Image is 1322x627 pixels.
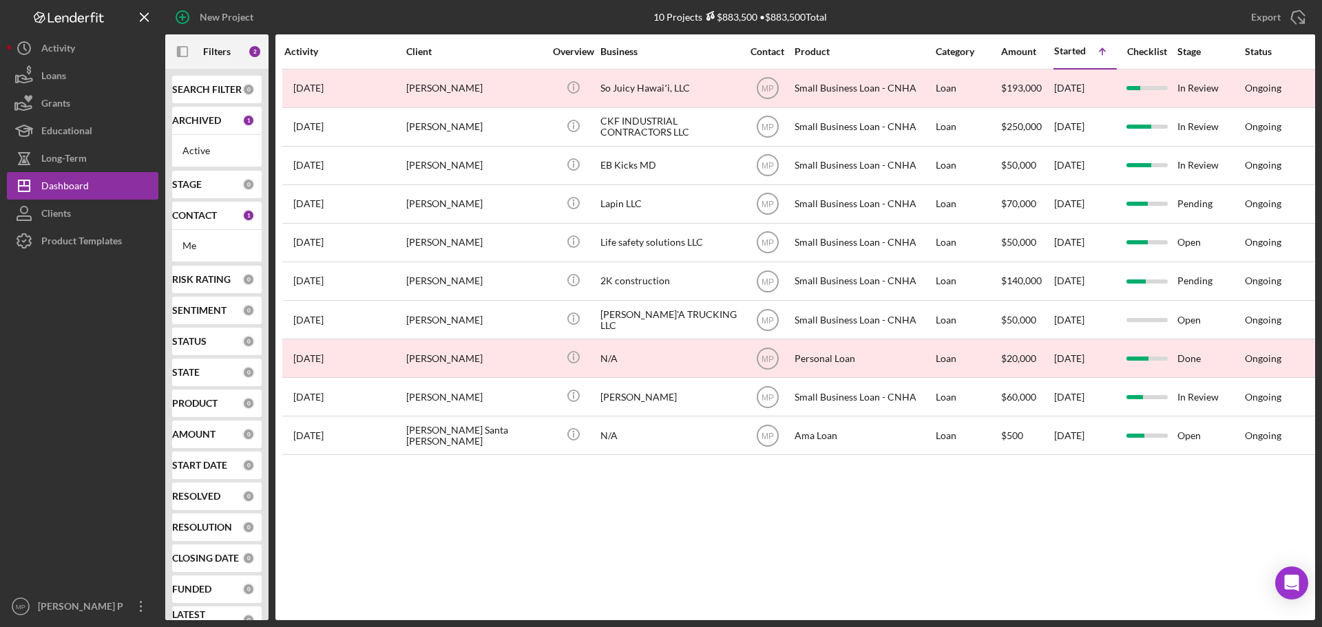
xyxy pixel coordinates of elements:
[172,336,207,347] b: STATUS
[293,275,324,286] time: 2025-08-09 00:11
[7,89,158,117] button: Grants
[7,172,158,200] button: Dashboard
[1275,566,1308,599] div: Open Intercom Messenger
[242,366,255,379] div: 0
[41,200,71,231] div: Clients
[1001,46,1053,57] div: Amount
[936,379,1000,415] div: Loan
[406,70,544,107] div: [PERSON_NAME]
[762,123,774,132] text: MP
[406,379,544,415] div: [PERSON_NAME]
[1177,109,1244,145] div: In Review
[7,34,158,62] button: Activity
[242,209,255,222] div: 1
[1245,353,1281,364] div: Ongoing
[1251,3,1281,31] div: Export
[1054,186,1116,222] div: [DATE]
[795,340,932,376] div: Personal Loan
[293,198,324,209] time: 2025-08-19 21:12
[1001,236,1036,248] span: $50,000
[172,491,220,502] b: RESOLVED
[406,263,544,299] div: [PERSON_NAME]
[242,114,255,127] div: 1
[762,238,774,248] text: MP
[165,3,267,31] button: New Project
[600,70,738,107] div: So Juicy Hawaiʻi, LLC
[242,178,255,191] div: 0
[7,145,158,172] button: Long-Term
[762,392,774,402] text: MP
[1177,186,1244,222] div: Pending
[1001,340,1053,376] div: $20,000
[16,603,25,610] text: MP
[242,490,255,502] div: 0
[795,301,932,338] div: Small Business Loan - CNHA
[1177,224,1244,261] div: Open
[1001,275,1042,286] span: $140,000
[172,553,239,564] b: CLOSING DATE
[795,186,932,222] div: Small Business Loan - CNHA
[242,273,255,286] div: 0
[1054,417,1116,454] div: [DATE]
[1001,159,1036,171] span: $50,000
[406,109,544,145] div: [PERSON_NAME]
[936,263,1000,299] div: Loan
[795,109,932,145] div: Small Business Loan - CNHA
[1245,160,1281,171] div: Ongoing
[1177,263,1244,299] div: Pending
[293,160,324,171] time: 2025-08-09 03:32
[203,46,231,57] b: Filters
[284,46,405,57] div: Activity
[1177,417,1244,454] div: Open
[41,62,66,93] div: Loans
[762,315,774,325] text: MP
[1001,70,1053,107] div: $193,000
[1177,147,1244,184] div: In Review
[795,147,932,184] div: Small Business Loan - CNHA
[7,227,158,255] a: Product Templates
[182,145,251,156] div: Active
[242,552,255,564] div: 0
[172,429,216,440] b: AMOUNT
[1001,314,1036,326] span: $50,000
[936,186,1000,222] div: Loan
[406,340,544,376] div: [PERSON_NAME]
[7,200,158,227] button: Clients
[1245,83,1281,94] div: Ongoing
[242,614,255,626] div: 0
[1054,147,1116,184] div: [DATE]
[1001,391,1036,403] span: $60,000
[172,584,211,595] b: FUNDED
[936,417,1000,454] div: Loan
[7,117,158,145] button: Educational
[1177,70,1244,107] div: In Review
[600,263,738,299] div: 2K construction
[172,367,200,378] b: STATE
[1118,46,1176,57] div: Checklist
[406,147,544,184] div: [PERSON_NAME]
[936,301,1000,338] div: Loan
[172,210,217,221] b: CONTACT
[242,83,255,96] div: 0
[293,121,324,132] time: 2025-09-06 01:34
[1177,46,1244,57] div: Stage
[182,240,251,251] div: Me
[600,340,738,376] div: N/A
[41,227,122,258] div: Product Templates
[762,354,774,363] text: MP
[200,3,253,31] div: New Project
[34,593,124,624] div: [PERSON_NAME] P
[242,397,255,410] div: 0
[600,186,738,222] div: Lapin LLC
[242,583,255,595] div: 0
[795,417,932,454] div: Ama Loan
[242,335,255,348] div: 0
[242,304,255,317] div: 0
[600,46,738,57] div: Business
[936,46,1000,57] div: Category
[600,301,738,338] div: [PERSON_NAME]'A TRUCKING LLC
